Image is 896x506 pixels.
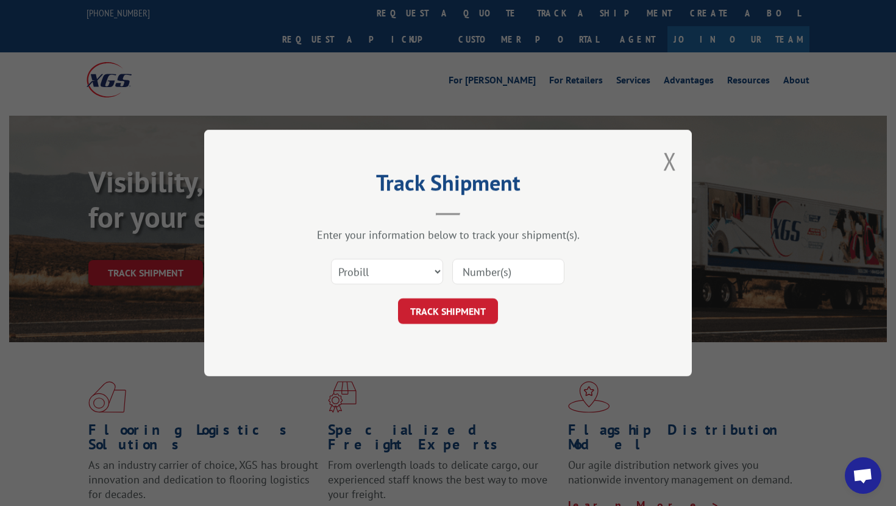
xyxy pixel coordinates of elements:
[398,298,498,324] button: TRACK SHIPMENT
[265,174,631,197] h2: Track Shipment
[265,228,631,242] div: Enter your information below to track your shipment(s).
[452,259,564,284] input: Number(s)
[663,145,677,177] button: Close modal
[845,457,881,494] div: Open chat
